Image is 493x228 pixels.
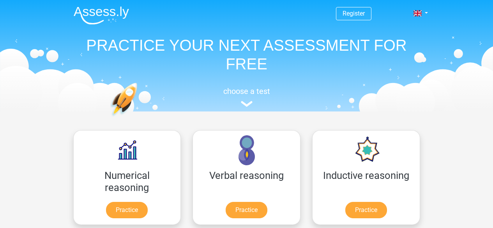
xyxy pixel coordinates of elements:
[67,87,426,96] h5: choose a test
[110,83,168,153] img: practice
[106,202,148,218] a: Practice
[241,101,253,107] img: assessment
[74,6,129,25] img: Assessly
[67,87,426,107] a: choose a test
[67,36,426,73] h1: PRACTICE YOUR NEXT ASSESSMENT FOR FREE
[345,202,387,218] a: Practice
[343,10,365,17] a: Register
[226,202,267,218] a: Practice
